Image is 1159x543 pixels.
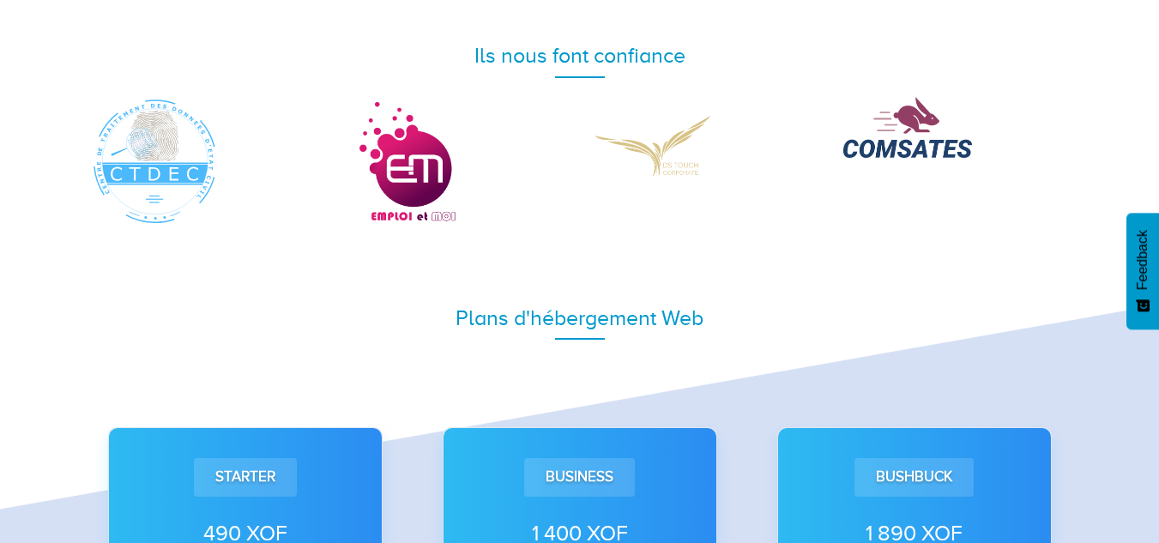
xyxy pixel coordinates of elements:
img: CTDEC [91,97,220,226]
div: Starter [194,458,297,496]
div: Ils nous font confiance [91,40,1069,71]
div: Plans d'hébergement Web [91,303,1069,334]
img: DS Corporate [593,97,721,194]
button: Feedback - Afficher l’enquête [1126,213,1159,329]
img: Emploi et Moi [341,97,470,226]
img: COMSATES [843,97,972,158]
div: Business [524,458,635,496]
div: Bushbuck [854,458,974,496]
iframe: Drift Widget Chat Controller [1073,457,1138,522]
span: Feedback [1135,230,1150,290]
